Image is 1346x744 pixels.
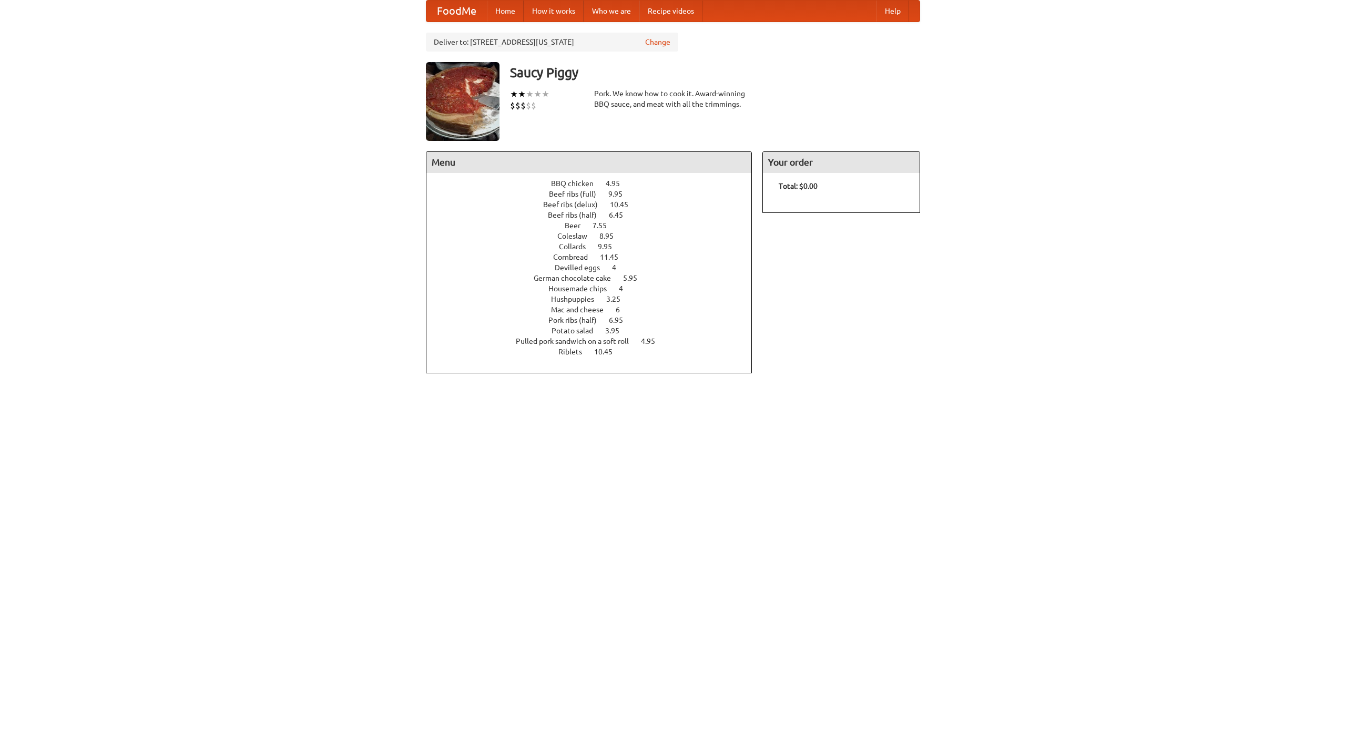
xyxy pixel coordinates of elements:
span: Cornbread [553,253,598,261]
li: $ [515,100,521,111]
a: BBQ chicken 4.95 [551,179,639,188]
span: Hushpuppies [551,295,605,303]
li: ★ [518,88,526,100]
span: Devilled eggs [555,263,610,272]
a: Beef ribs (delux) 10.45 [543,200,648,209]
span: German chocolate cake [534,274,621,282]
span: Pork ribs (half) [548,316,607,324]
a: Riblets 10.45 [558,348,632,356]
div: Deliver to: [STREET_ADDRESS][US_STATE] [426,33,678,52]
span: Riblets [558,348,593,356]
span: Mac and cheese [551,305,614,314]
a: Potato salad 3.95 [552,327,639,335]
li: ★ [526,88,534,100]
span: Collards [559,242,596,251]
span: Beef ribs (full) [549,190,607,198]
li: ★ [534,88,542,100]
a: Cornbread 11.45 [553,253,638,261]
li: ★ [510,88,518,100]
li: $ [531,100,536,111]
a: How it works [524,1,584,22]
a: Recipe videos [639,1,702,22]
span: Beef ribs (half) [548,211,607,219]
span: 10.45 [610,200,639,209]
li: $ [510,100,515,111]
span: Beer [565,221,591,230]
span: 6.95 [609,316,634,324]
a: Beef ribs (half) 6.45 [548,211,643,219]
span: Housemade chips [548,284,617,293]
span: Potato salad [552,327,604,335]
img: angular.jpg [426,62,499,141]
span: 11.45 [600,253,629,261]
span: 4.95 [606,179,630,188]
span: 8.95 [599,232,624,240]
a: FoodMe [426,1,487,22]
a: Pork ribs (half) 6.95 [548,316,643,324]
a: Beef ribs (full) 9.95 [549,190,642,198]
h3: Saucy Piggy [510,62,920,83]
li: ★ [542,88,549,100]
a: Devilled eggs 4 [555,263,636,272]
span: BBQ chicken [551,179,604,188]
div: Pork. We know how to cook it. Award-winning BBQ sauce, and meat with all the trimmings. [594,88,752,109]
a: Coleslaw 8.95 [557,232,633,240]
a: German chocolate cake 5.95 [534,274,657,282]
a: Who we are [584,1,639,22]
a: Change [645,37,670,47]
b: Total: $0.00 [779,182,818,190]
a: Pulled pork sandwich on a soft roll 4.95 [516,337,675,345]
span: 6 [616,305,630,314]
span: 9.95 [598,242,623,251]
a: Collards 9.95 [559,242,631,251]
span: Coleslaw [557,232,598,240]
h4: Your order [763,152,920,173]
span: 5.95 [623,274,648,282]
span: Beef ribs (delux) [543,200,608,209]
span: 3.25 [606,295,631,303]
a: Mac and cheese 6 [551,305,639,314]
span: 7.55 [593,221,617,230]
h4: Menu [426,152,751,173]
span: 4 [619,284,634,293]
span: 9.95 [608,190,633,198]
a: Housemade chips 4 [548,284,643,293]
a: Home [487,1,524,22]
span: 4.95 [641,337,666,345]
span: 3.95 [605,327,630,335]
span: 10.45 [594,348,623,356]
span: 4 [612,263,627,272]
span: Pulled pork sandwich on a soft roll [516,337,639,345]
span: 6.45 [609,211,634,219]
a: Help [876,1,909,22]
a: Beer 7.55 [565,221,626,230]
li: $ [521,100,526,111]
a: Hushpuppies 3.25 [551,295,640,303]
li: $ [526,100,531,111]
